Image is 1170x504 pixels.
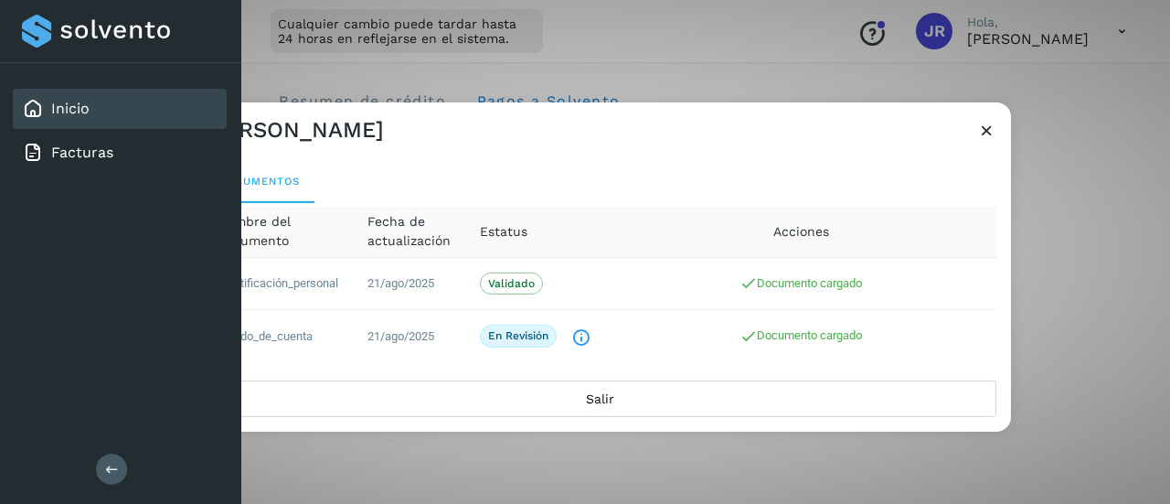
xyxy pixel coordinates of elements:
span: Identificación_personal [218,276,338,290]
span: Estado_de_cuenta [218,328,313,342]
span: 21/ago/2025 [367,328,434,342]
div: Inicio [13,89,227,129]
a: Facturas [51,144,113,161]
span: Documento cargado [739,328,863,342]
h3: [PERSON_NAME] [203,116,384,143]
span: Acciones [773,221,829,241]
div: Facturas [13,133,227,173]
span: Fecha de actualización [367,212,451,251]
p: En revisión [488,329,548,342]
a: Inicio [51,100,90,117]
p: Validado [488,276,535,289]
span: 21/ago/2025 [367,276,434,290]
span: Documentos [218,174,300,187]
span: Estatus [480,221,527,241]
button: Salir [203,381,996,417]
span: Documento cargado [739,275,863,289]
span: Nombre del documento [218,212,338,251]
